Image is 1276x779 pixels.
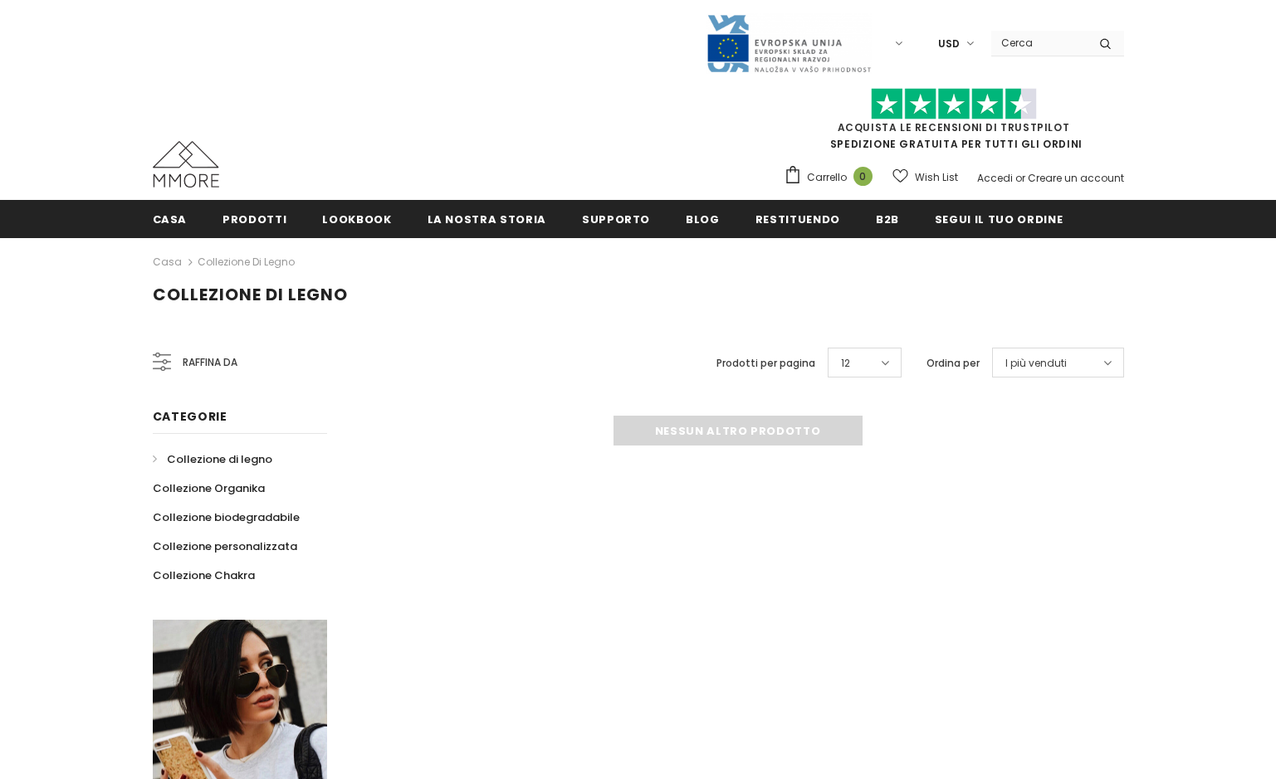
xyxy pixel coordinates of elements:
a: Acquista le recensioni di TrustPilot [838,120,1070,134]
img: Javni Razpis [706,13,872,74]
a: Segui il tuo ordine [935,200,1063,237]
a: Casa [153,200,188,237]
a: Lookbook [322,200,391,237]
input: Search Site [991,31,1087,55]
span: supporto [582,212,650,227]
span: Collezione di legno [153,283,348,306]
a: Carrello 0 [784,165,881,190]
a: La nostra storia [428,200,546,237]
a: Collezione biodegradabile [153,503,300,532]
span: La nostra storia [428,212,546,227]
span: Blog [686,212,720,227]
span: 0 [853,167,873,186]
label: Prodotti per pagina [716,355,815,372]
span: Wish List [915,169,958,186]
span: Categorie [153,408,227,425]
a: Collezione personalizzata [153,532,297,561]
a: Javni Razpis [706,36,872,50]
a: Prodotti [222,200,286,237]
a: Collezione di legno [153,445,272,474]
label: Ordina per [926,355,980,372]
span: Collezione Chakra [153,567,255,583]
span: Carrello [807,169,847,186]
span: 12 [841,355,850,372]
span: Collezione personalizzata [153,538,297,554]
a: Wish List [892,163,958,192]
span: Collezione di legno [167,451,272,467]
img: Fidati di Pilot Stars [871,88,1037,120]
a: Collezione Chakra [153,561,255,590]
img: Casi MMORE [153,141,219,187]
span: SPEDIZIONE GRATUITA PER TUTTI GLI ORDINI [784,95,1124,151]
span: Prodotti [222,212,286,227]
a: B2B [876,200,899,237]
span: Raffina da [183,353,237,372]
span: B2B [876,212,899,227]
span: Segui il tuo ordine [935,212,1063,227]
a: Accedi [977,171,1013,185]
span: Lookbook [322,212,391,227]
a: Casa [153,252,182,272]
span: Collezione Organika [153,480,265,496]
a: Collezione Organika [153,474,265,503]
span: USD [938,36,960,52]
span: Restituendo [755,212,840,227]
span: or [1015,171,1025,185]
a: Blog [686,200,720,237]
span: Collezione biodegradabile [153,509,300,525]
a: supporto [582,200,650,237]
a: Creare un account [1028,171,1124,185]
span: Casa [153,212,188,227]
span: I più venduti [1005,355,1067,372]
a: Restituendo [755,200,840,237]
a: Collezione di legno [198,255,295,269]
